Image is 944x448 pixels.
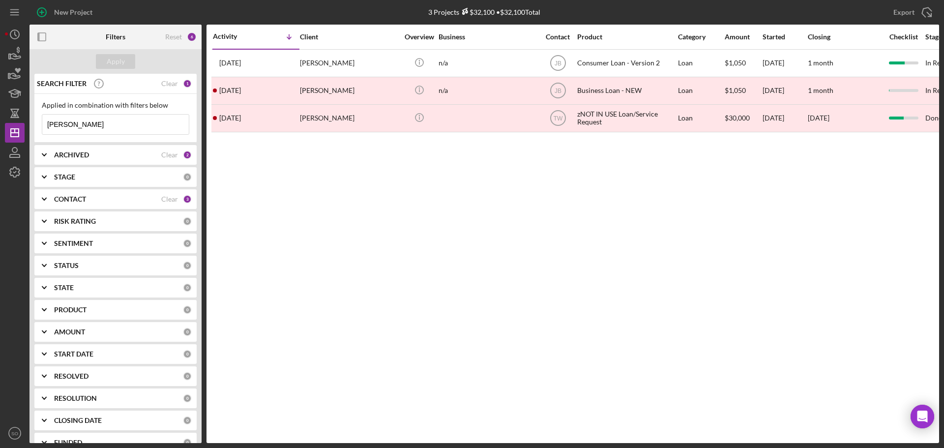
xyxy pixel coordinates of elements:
[577,105,676,131] div: zNOT IN USE Loan/Service Request
[54,394,97,402] b: RESOLUTION
[183,261,192,270] div: 0
[54,151,89,159] b: ARCHIVED
[54,417,102,424] b: CLOSING DATE
[54,2,92,22] div: New Project
[37,80,87,88] b: SEARCH FILTER
[107,54,125,69] div: Apply
[763,33,807,41] div: Started
[678,50,724,76] div: Loan
[11,431,18,436] text: SO
[725,78,762,104] div: $1,050
[54,239,93,247] b: SENTIMENT
[911,405,934,428] div: Open Intercom Messenger
[808,33,882,41] div: Closing
[54,217,96,225] b: RISK RATING
[678,78,724,104] div: Loan
[183,350,192,358] div: 0
[96,54,135,69] button: Apply
[161,80,178,88] div: Clear
[54,328,85,336] b: AMOUNT
[54,284,74,292] b: STATE
[300,105,398,131] div: [PERSON_NAME]
[763,78,807,104] div: [DATE]
[439,33,537,41] div: Business
[554,60,561,67] text: JB
[428,8,540,16] div: 3 Projects • $32,100 Total
[42,101,189,109] div: Applied in combination with filters below
[883,33,924,41] div: Checklist
[459,8,495,16] div: $32,100
[183,239,192,248] div: 0
[183,438,192,447] div: 0
[54,173,75,181] b: STAGE
[29,2,102,22] button: New Project
[183,283,192,292] div: 0
[54,439,82,447] b: FUNDED
[808,114,829,122] time: [DATE]
[54,350,93,358] b: START DATE
[219,59,241,67] time: 2025-10-03 19:04
[577,78,676,104] div: Business Loan - NEW
[439,50,537,76] div: n/a
[183,150,192,159] div: 2
[213,32,256,40] div: Activity
[183,217,192,226] div: 0
[5,423,25,443] button: SO
[183,79,192,88] div: 1
[165,33,182,41] div: Reset
[54,262,79,269] b: STATUS
[678,105,724,131] div: Loan
[183,173,192,181] div: 0
[884,2,939,22] button: Export
[183,305,192,314] div: 0
[893,2,914,22] div: Export
[439,78,537,104] div: n/a
[300,50,398,76] div: [PERSON_NAME]
[106,33,125,41] b: Filters
[219,87,241,94] time: 2025-10-03 18:58
[725,33,762,41] div: Amount
[300,78,398,104] div: [PERSON_NAME]
[187,32,197,42] div: 6
[183,394,192,403] div: 0
[183,328,192,336] div: 0
[577,33,676,41] div: Product
[554,88,561,94] text: JB
[763,105,807,131] div: [DATE]
[300,33,398,41] div: Client
[539,33,576,41] div: Contact
[808,86,833,94] time: 1 month
[725,105,762,131] div: $30,000
[763,50,807,76] div: [DATE]
[219,114,241,122] time: 2023-12-19 01:04
[161,195,178,203] div: Clear
[577,50,676,76] div: Consumer Loan - Version 2
[54,306,87,314] b: PRODUCT
[678,33,724,41] div: Category
[401,33,438,41] div: Overview
[183,416,192,425] div: 0
[183,195,192,204] div: 3
[54,195,86,203] b: CONTACT
[808,59,833,67] time: 1 month
[54,372,88,380] b: RESOLVED
[725,59,746,67] span: $1,050
[183,372,192,381] div: 0
[161,151,178,159] div: Clear
[553,115,562,122] text: TW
